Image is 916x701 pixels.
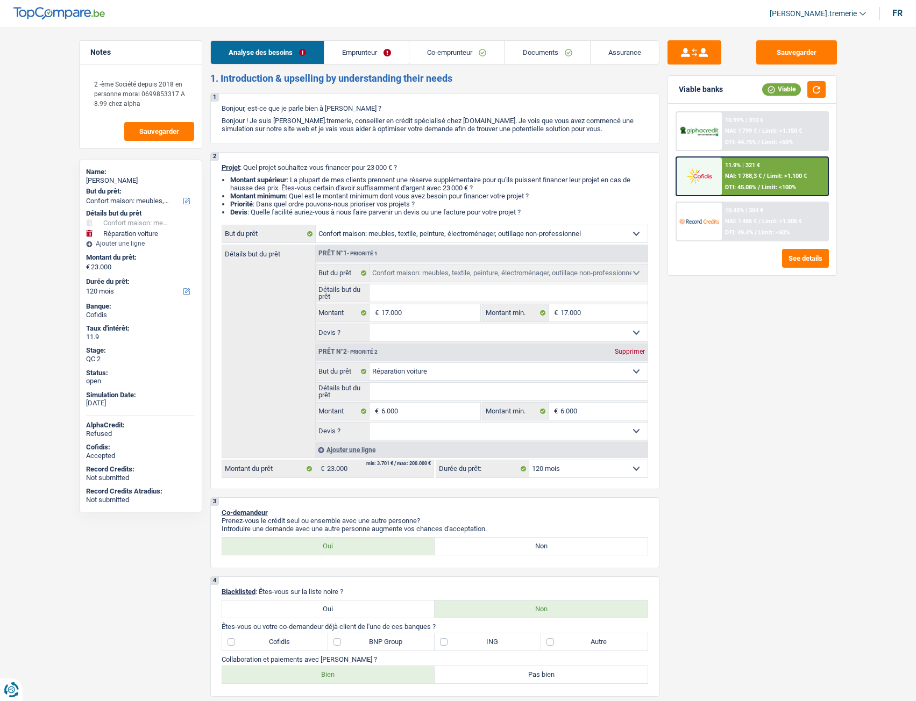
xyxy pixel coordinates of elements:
label: Détails but du prêt [316,284,370,302]
label: Montant min. [483,304,549,321]
p: : Quel projet souhaitez-vous financer pour 23 000 € ? [222,163,648,171]
span: DTI: 49.4% [725,229,753,236]
label: Détails but du prêt [316,383,370,400]
div: Refused [86,430,195,438]
span: NAI: 1 486 € [725,218,757,225]
label: Non [435,538,648,555]
span: DTI: 45.08% [725,184,756,191]
label: But du prêt [316,264,370,282]
div: Prêt n°1 [316,250,380,257]
div: Not submitted [86,474,195,482]
a: [PERSON_NAME].tremerie [761,5,866,23]
li: : Quelle facilité auriez-vous à nous faire parvenir un devis ou une facture pour votre projet ? [230,208,648,216]
label: Cofidis [222,633,329,650]
label: ING [435,633,541,650]
img: Record Credits [679,211,719,231]
div: open [86,377,195,385]
div: fr [892,8,903,18]
span: € [370,304,381,321]
label: Durée du prêt: [86,277,193,286]
label: Autre [541,633,648,650]
span: NAI: 1 788,3 € [725,173,762,180]
p: Introduire une demande avec une autre personne augmente vos chances d'acceptation. [222,525,648,533]
div: 11.9 [86,333,195,341]
div: Cofidis [86,311,195,319]
li: : La plupart de mes clients prennent une réserve supplémentaire pour qu'ils puissent financer leu... [230,176,648,192]
strong: Montant minimum [230,192,286,200]
span: € [370,403,381,420]
div: [PERSON_NAME] [86,176,195,185]
label: Montant du prêt [222,460,315,477]
label: Devis ? [316,324,370,341]
div: Viable [762,83,801,95]
label: Pas bien [435,666,648,683]
span: / [758,184,760,191]
div: 11.9% | 321 € [725,162,760,169]
button: See details [782,249,829,268]
label: Devis ? [316,423,370,440]
span: - Priorité 2 [347,349,378,355]
a: Emprunteur [324,41,409,64]
div: QC 2 [86,355,195,363]
div: AlphaCredit: [86,421,195,430]
label: Montant [316,304,370,321]
a: Documents [505,41,590,64]
div: Accepted [86,452,195,460]
img: Cofidis [679,166,719,186]
div: 10.99% | 310 € [725,117,763,124]
span: / [758,139,760,146]
button: Sauvegarder [756,40,837,65]
span: - Priorité 1 [347,251,378,256]
label: BNP Group [328,633,435,650]
div: Détails but du prêt [86,209,195,218]
label: Oui [222,600,435,618]
p: Bonjour ! Je suis [PERSON_NAME].tremerie, conseiller en crédit spécialisé chez [DOMAIN_NAME]. Je ... [222,117,648,133]
div: 2 [211,153,219,161]
a: Co-emprunteur [409,41,504,64]
li: : Quel est le montant minimum dont vous avez besoin pour financer votre projet ? [230,192,648,200]
div: Name: [86,168,195,176]
label: Montant du prêt: [86,253,193,262]
span: Limit: <50% [762,139,793,146]
div: [DATE] [86,399,195,407]
div: Simulation Date: [86,391,195,399]
div: Record Credits Atradius: [86,487,195,496]
p: Prenez-vous le crédit seul ou ensemble avec une autre personne? [222,517,648,525]
img: TopCompare Logo [13,7,105,20]
span: Co-demandeur [222,509,268,517]
label: But du prêt [222,225,316,242]
span: Limit: >1.100 € [767,173,807,180]
span: Sauvegarder [139,128,179,135]
span: Limit: >1.506 € [762,218,802,225]
span: € [549,304,560,321]
div: Prêt n°2 [316,348,380,355]
span: Limit: <60% [758,229,790,236]
div: min: 3.701 € / max: 200.000 € [366,461,431,466]
span: / [755,229,757,236]
span: / [758,218,761,225]
div: Taux d'intérêt: [86,324,195,333]
div: 3 [211,498,219,506]
span: NAI: 1 799 € [725,127,757,134]
span: Limit: >1.150 € [762,127,802,134]
p: : Êtes-vous sur la liste noire ? [222,588,648,596]
div: Supprimer [612,348,648,355]
span: € [549,403,560,420]
div: 10.45% | 304 € [725,207,763,214]
label: Durée du prêt: [436,460,529,477]
div: 1 [211,94,219,102]
p: Êtes-vous ou votre co-demandeur déjà client de l'une de ces banques ? [222,623,648,631]
div: Ajouter une ligne [315,442,648,457]
label: Non [435,600,648,618]
p: Collaboration et paiements avec [PERSON_NAME] ? [222,655,648,663]
span: € [86,263,90,271]
label: But du prêt: [86,187,193,196]
span: / [763,173,765,180]
strong: Montant supérieur [230,176,287,184]
p: Bonjour, est-ce que je parle bien à [PERSON_NAME] ? [222,104,648,112]
span: / [758,127,761,134]
label: Oui [222,538,435,555]
img: AlphaCredit [679,125,719,138]
div: Viable banks [679,85,723,94]
div: 4 [211,577,219,585]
